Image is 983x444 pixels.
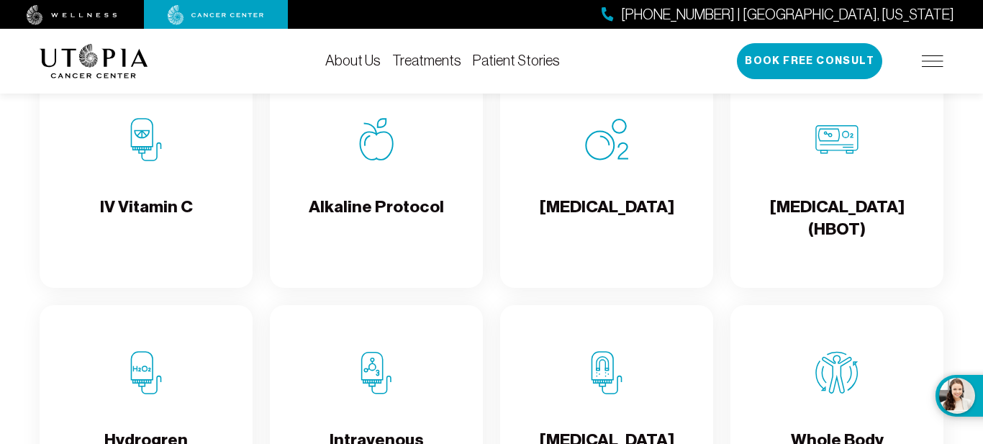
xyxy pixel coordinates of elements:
a: About Us [325,53,381,68]
span: [PHONE_NUMBER] | [GEOGRAPHIC_DATA], [US_STATE] [621,4,954,25]
a: [PHONE_NUMBER] | [GEOGRAPHIC_DATA], [US_STATE] [602,4,954,25]
img: logo [40,44,148,78]
a: Treatments [392,53,461,68]
img: Oxygen Therapy [585,118,628,161]
img: IV Vitamin C [124,118,168,161]
img: cancer center [168,5,264,25]
a: IV Vitamin CIV Vitamin C [40,72,253,288]
img: Intravenous Ozone Therapy [355,351,398,394]
a: Alkaline ProtocolAlkaline Protocol [270,72,483,288]
a: Patient Stories [473,53,560,68]
img: icon-hamburger [922,55,943,67]
img: Hyperbaric Oxygen Therapy (HBOT) [815,118,859,161]
h4: [MEDICAL_DATA] (HBOT) [742,196,932,243]
a: Oxygen Therapy[MEDICAL_DATA] [500,72,713,288]
img: Hydrogren Peroxide IV Therapy [124,351,168,394]
img: Whole Body Detoxification [815,351,859,394]
h4: Alkaline Protocol [309,196,444,243]
img: Alkaline Protocol [355,118,398,161]
h4: [MEDICAL_DATA] [540,196,674,243]
button: Book Free Consult [737,43,882,79]
a: Hyperbaric Oxygen Therapy (HBOT)[MEDICAL_DATA] (HBOT) [730,72,943,288]
img: wellness [27,5,117,25]
img: Chelation Therapy [585,351,628,394]
h4: IV Vitamin C [100,196,193,243]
